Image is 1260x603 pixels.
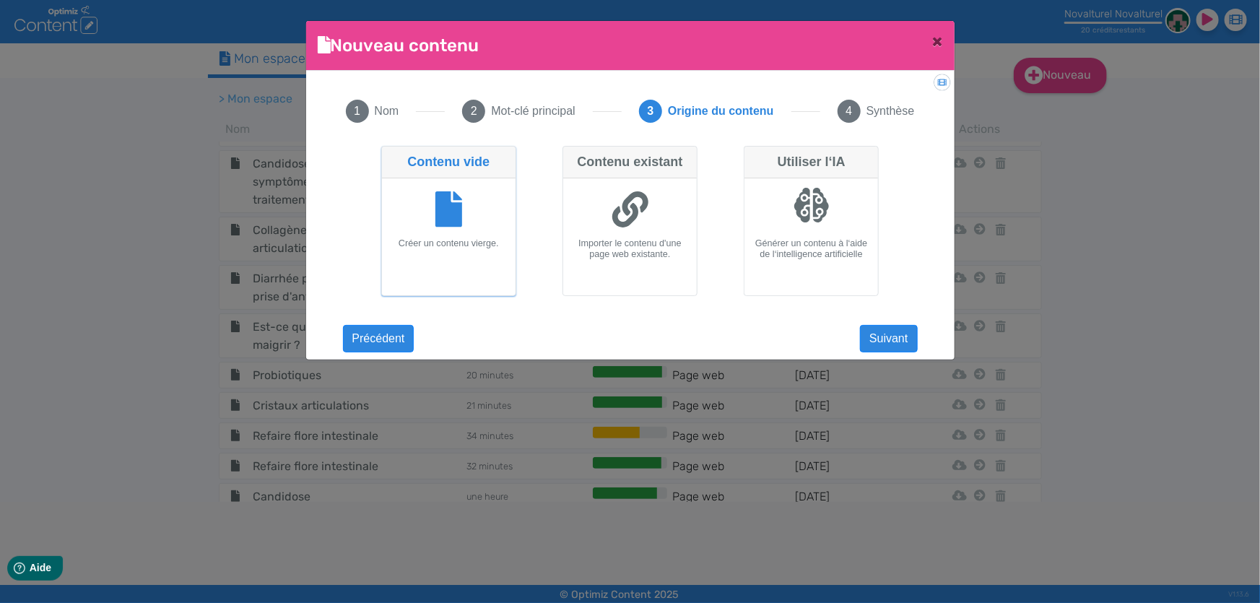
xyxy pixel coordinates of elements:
div: Utiliser l‘IA [744,147,878,178]
span: Mot-clé principal [491,103,575,120]
span: × [933,31,943,51]
span: Nom [375,103,399,120]
button: Close [921,21,955,61]
span: 4 [838,100,861,123]
div: Contenu vide [382,147,516,178]
span: Synthèse [866,103,915,120]
button: Suivant [860,325,917,352]
span: 1 [346,100,369,123]
button: Précédent [343,325,414,352]
button: 3Origine du contenu [622,82,791,140]
h4: Nouveau contenu [318,32,479,58]
h6: Générer un contenu à l‘aide de l‘intelligence artificielle [750,238,872,260]
span: 2 [462,100,485,123]
button: 4Synthèse [820,82,932,140]
button: 1Nom [329,82,417,140]
span: Origine du contenu [668,103,774,120]
div: Contenu existant [563,147,697,178]
span: 3 [639,100,662,123]
button: 2Mot-clé principal [445,82,592,140]
h6: Importer le contenu d'une page web existante. [569,238,691,260]
h6: Créer un contenu vierge. [388,238,510,249]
